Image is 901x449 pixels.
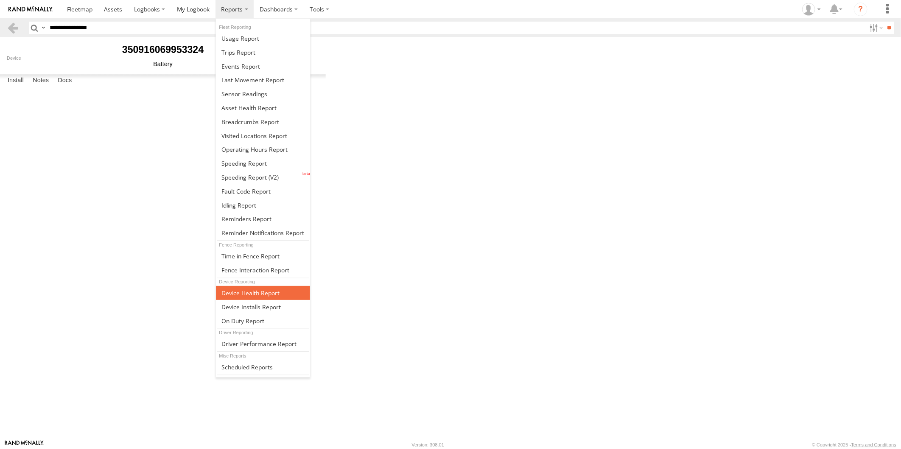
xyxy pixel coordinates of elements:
a: Time in Fences Report [216,249,311,263]
label: Search Query [40,22,47,34]
a: Fault Code Report [216,184,311,198]
a: Breadcrumbs Report [216,115,311,129]
a: Asset Operating Hours Report [216,142,311,156]
a: Scheduled Reports [216,360,311,374]
a: Service Reminder Notifications Report [216,226,311,240]
a: Terms and Conditions [851,442,896,447]
a: Sensor Readings [216,87,311,101]
div: Version: 308.01 [412,442,444,447]
a: Fleet Speed Report (V2) [216,170,311,184]
a: Last Movement Report [216,73,311,87]
b: 350916069953324 [122,44,204,55]
div: Battery [7,61,319,67]
a: Visited Locations Report [216,129,311,143]
a: Asset Health Report [216,101,311,115]
div: © Copyright 2025 - [812,442,896,447]
a: Device Installs Report [216,300,311,314]
a: Idling Report [216,198,311,212]
a: Back to previous Page [7,22,19,34]
a: Visit our Website [5,441,44,449]
label: Notes [28,75,53,86]
a: On Duty Report [216,314,311,328]
a: Full Events Report [216,59,311,73]
div: Device [7,55,319,61]
label: Docs [53,75,76,86]
a: Fence Interaction Report [216,263,311,277]
a: Usage Report [216,31,311,45]
a: Fleet Speed Report [216,156,311,170]
i: ? [854,3,867,16]
div: Zarni Lwin [799,3,824,16]
label: Search Filter Options [866,22,884,34]
img: rand-logo.svg [8,6,53,12]
a: Reminders Report [216,212,311,226]
a: Driver Performance Report [216,337,311,351]
a: Device Health Report [216,286,311,300]
label: Install [3,75,28,86]
a: Trips Report [216,45,311,59]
